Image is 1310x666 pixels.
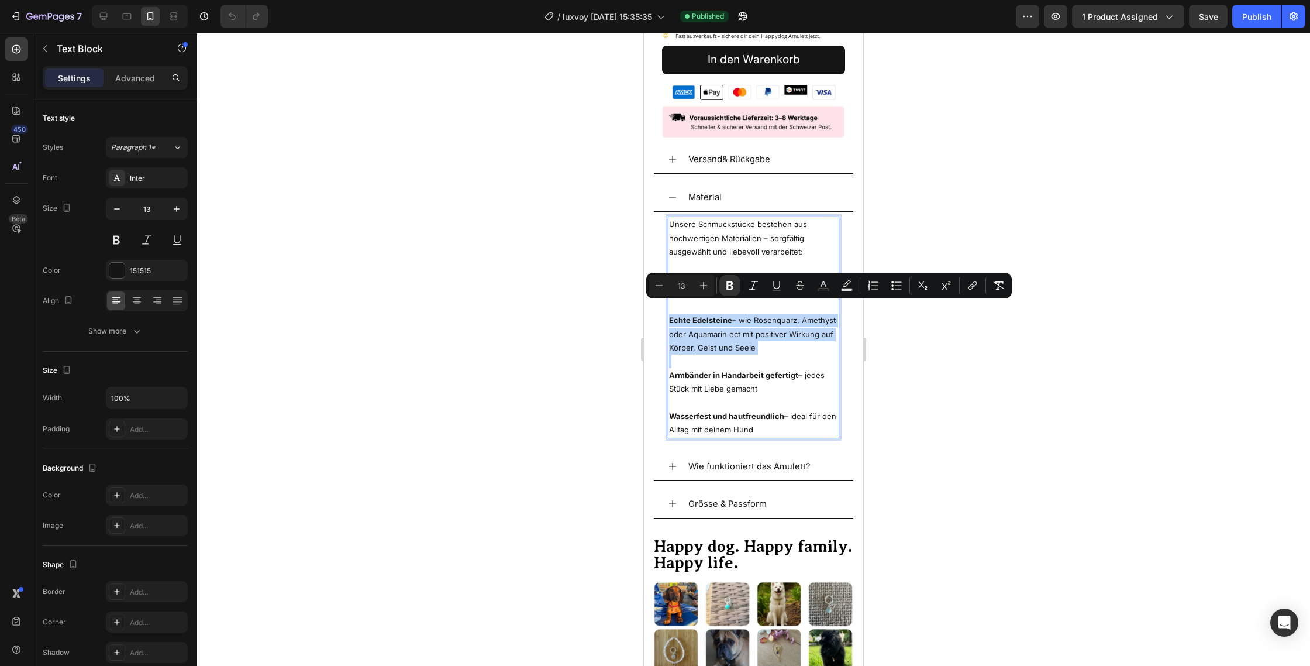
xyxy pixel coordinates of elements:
[5,5,87,28] button: 7
[25,379,192,401] span: – ideal für den Alltag mit deinem Hund
[43,265,61,276] div: Color
[25,283,88,292] strong: Echte Edelsteine
[130,648,185,658] div: Add...
[88,325,143,337] div: Show more
[1242,11,1271,23] div: Publish
[644,33,863,666] iframe: Design area
[43,142,63,153] div: Styles
[43,647,70,658] div: Shadow
[1082,11,1158,23] span: 1 product assigned
[43,321,188,342] button: Show more
[168,52,192,67] img: Alt Image
[115,72,155,84] p: Advanced
[58,72,91,84] p: Settings
[25,338,154,347] strong: Armbänder in Handarbeit gefertigt
[1270,609,1298,637] div: Open Intercom Messenger
[43,617,66,627] div: Corner
[1072,5,1184,28] button: 1 product assigned
[43,586,65,597] div: Border
[28,52,51,67] img: Alt Image
[57,42,156,56] p: Text Block
[44,159,78,170] span: Material
[130,587,185,598] div: Add...
[43,393,62,403] div: Width
[43,461,99,476] div: Background
[130,424,185,435] div: Add...
[18,13,201,42] button: In den Warenkorb
[43,113,75,123] div: Text style
[43,363,74,379] div: Size
[44,428,167,439] span: Wie funktioniert das Amulett?
[106,137,188,158] button: Paragraph 1*
[1199,12,1218,22] span: Save
[25,379,140,388] strong: Wasserfest und hautfreundlich
[140,52,164,63] img: Alt Image
[25,283,192,320] span: – wie Rosenquarz, Amethyst oder Aquamarin ect mit positiver Wirkung auf Körper, Geist und Seele
[9,214,28,224] div: Beta
[130,617,185,628] div: Add...
[1189,5,1228,28] button: Save
[43,520,63,531] div: Image
[84,52,108,67] img: Alt Image
[64,20,156,35] div: In den Warenkorb
[78,121,126,132] span: & Rückgabe
[106,387,187,408] input: Auto
[10,504,208,539] span: Happy dog. Happy family. Happy life.
[11,125,28,134] div: 450
[563,11,652,23] span: luxvoy [DATE] 15:35:35
[25,242,189,251] strong: Echtsilber vergoldet oder aus echtem Silber
[130,266,185,276] div: 151515
[24,184,195,406] div: Rich Text Editor. Editing area: main
[646,273,1012,298] div: Editor contextual toolbar
[112,52,136,67] img: Alt Image
[43,201,74,217] div: Size
[220,5,268,28] div: Undo/Redo
[111,142,156,153] span: Paragraph 1*
[43,557,80,573] div: Shape
[25,242,194,265] span: – du wählst, was zu dir passt
[25,187,163,224] span: Unsere Schmuckstücke bestehen aus hochwertigen Materialien – sorgfältig ausgewählt und liebevoll ...
[692,11,724,22] span: Published
[44,121,78,132] span: Versand
[43,424,70,434] div: Padding
[130,490,185,501] div: Add...
[130,173,185,184] div: Inter
[557,11,560,23] span: /
[43,173,57,183] div: Font
[77,9,82,23] p: 7
[43,293,75,309] div: Align
[25,338,181,361] span: – jedes Stück mit Liebe gemacht
[1232,5,1281,28] button: Publish
[44,466,123,476] span: Grösse & Passform
[130,521,185,531] div: Add...
[56,52,80,67] img: Alt Image
[43,490,61,500] div: Color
